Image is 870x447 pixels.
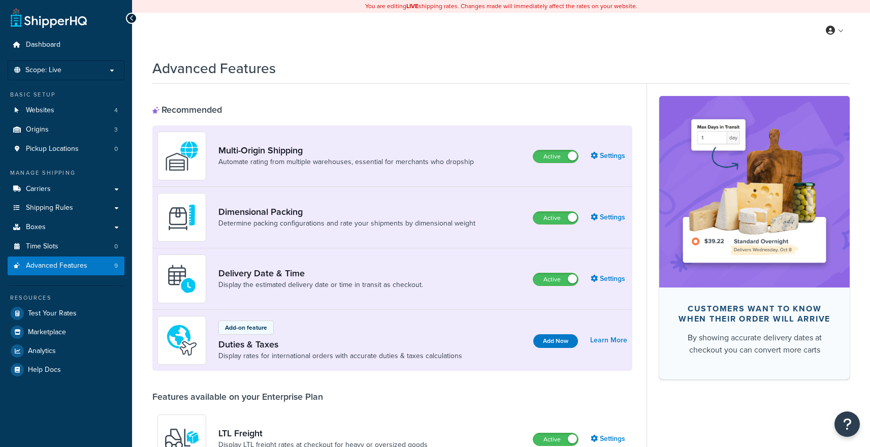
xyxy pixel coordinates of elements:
[28,309,77,318] span: Test Your Rates
[533,273,578,285] label: Active
[591,432,627,446] a: Settings
[26,185,51,194] span: Carriers
[8,140,124,158] a: Pickup Locations0
[28,366,61,374] span: Help Docs
[590,333,627,347] a: Learn More
[28,347,56,356] span: Analytics
[218,218,475,229] a: Determine packing configurations and rate your shipments by dimensional weight
[533,433,578,445] label: Active
[218,339,462,350] a: Duties & Taxes
[152,104,222,115] div: Recommended
[8,257,124,275] li: Advanced Features
[8,237,124,256] li: Time Slots
[26,145,79,153] span: Pickup Locations
[8,199,124,217] a: Shipping Rules
[533,212,578,224] label: Active
[8,180,124,199] a: Carriers
[218,268,423,279] a: Delivery Date & Time
[8,361,124,379] a: Help Docs
[8,218,124,237] a: Boxes
[591,272,627,286] a: Settings
[218,280,423,290] a: Display the estimated delivery date or time in transit as checkout.
[28,328,66,337] span: Marketplace
[8,257,124,275] a: Advanced Features9
[152,58,276,78] h1: Advanced Features
[114,125,118,134] span: 3
[164,200,200,235] img: DTVBYsAAAAAASUVORK5CYII=
[26,223,46,232] span: Boxes
[8,90,124,99] div: Basic Setup
[675,304,833,324] div: Customers want to know when their order will arrive
[8,101,124,120] li: Websites
[8,120,124,139] li: Origins
[218,206,475,217] a: Dimensional Packing
[114,262,118,270] span: 9
[8,323,124,341] a: Marketplace
[164,323,200,358] img: icon-duo-feat-landed-cost-7136b061.png
[25,66,61,75] span: Scope: Live
[218,428,428,439] a: LTL Freight
[225,323,267,332] p: Add-on feature
[26,106,54,115] span: Websites
[8,36,124,54] a: Dashboard
[164,138,200,174] img: WatD5o0RtDAAAAAElFTkSuQmCC
[406,2,418,11] b: LIVE
[674,111,834,272] img: feature-image-ddt-36eae7f7280da8017bfb280eaccd9c446f90b1fe08728e4019434db127062ab4.png
[26,242,58,251] span: Time Slots
[675,332,833,356] div: By showing accurate delivery dates at checkout you can convert more carts
[26,125,49,134] span: Origins
[218,145,474,156] a: Multi-Origin Shipping
[533,334,578,348] button: Add Now
[26,262,87,270] span: Advanced Features
[152,391,323,402] div: Features available on your Enterprise Plan
[8,237,124,256] a: Time Slots0
[26,41,60,49] span: Dashboard
[164,261,200,297] img: gfkeb5ejjkALwAAAABJRU5ErkJggg==
[591,149,627,163] a: Settings
[26,204,73,212] span: Shipping Rules
[114,106,118,115] span: 4
[218,351,462,361] a: Display rates for international orders with accurate duties & taxes calculations
[533,150,578,163] label: Active
[218,157,474,167] a: Automate rating from multiple warehouses, essential for merchants who dropship
[114,242,118,251] span: 0
[8,140,124,158] li: Pickup Locations
[114,145,118,153] span: 0
[8,169,124,177] div: Manage Shipping
[834,411,860,437] button: Open Resource Center
[8,101,124,120] a: Websites4
[8,304,124,323] a: Test Your Rates
[8,294,124,302] div: Resources
[591,210,627,225] a: Settings
[8,120,124,139] a: Origins3
[8,342,124,360] a: Analytics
